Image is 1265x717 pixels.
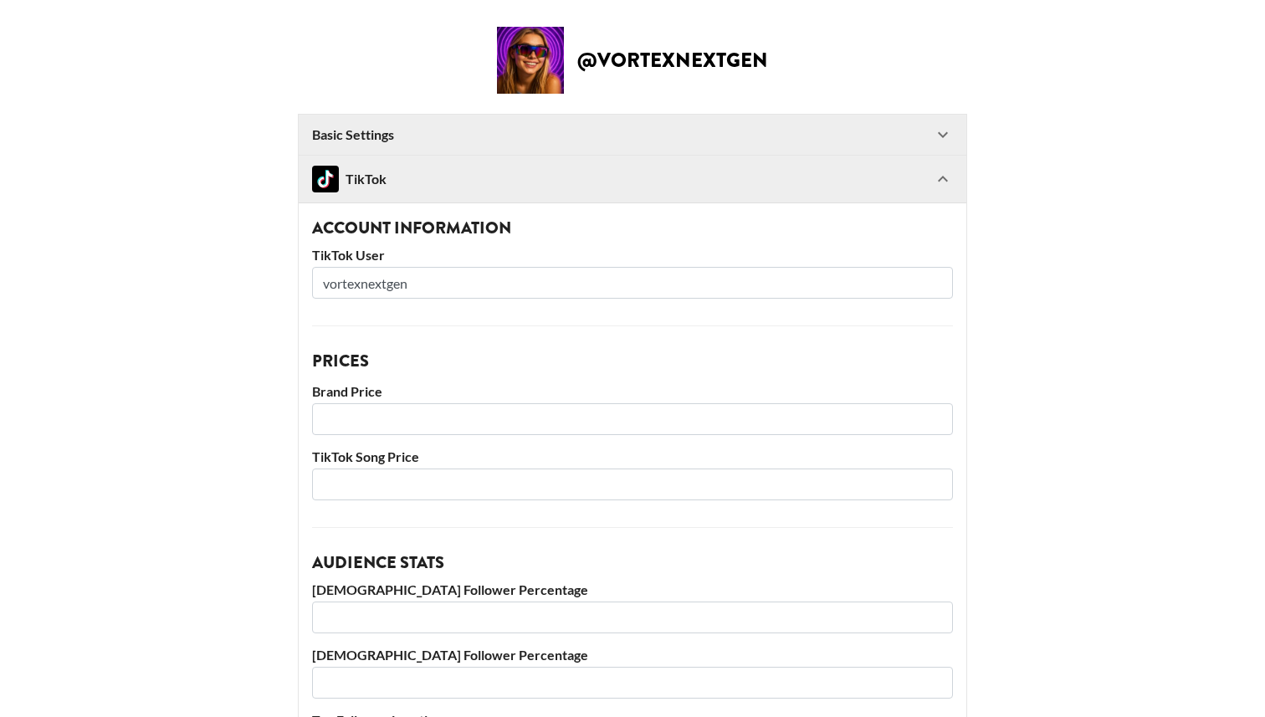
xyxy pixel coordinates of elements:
div: TikTok [312,166,387,192]
h3: Audience Stats [312,555,953,571]
label: [DEMOGRAPHIC_DATA] Follower Percentage [312,581,953,598]
h3: Prices [312,353,953,370]
label: [DEMOGRAPHIC_DATA] Follower Percentage [312,647,953,663]
h3: Account Information [312,220,953,237]
strong: Basic Settings [312,126,394,143]
div: Basic Settings [299,115,966,155]
img: Creator [497,27,564,94]
div: TikTokTikTok [299,156,966,202]
label: TikTok User [312,247,953,264]
img: TikTok [312,166,339,192]
label: Brand Price [312,383,953,400]
h2: @ vortexnextgen [577,50,768,70]
label: TikTok Song Price [312,448,953,465]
